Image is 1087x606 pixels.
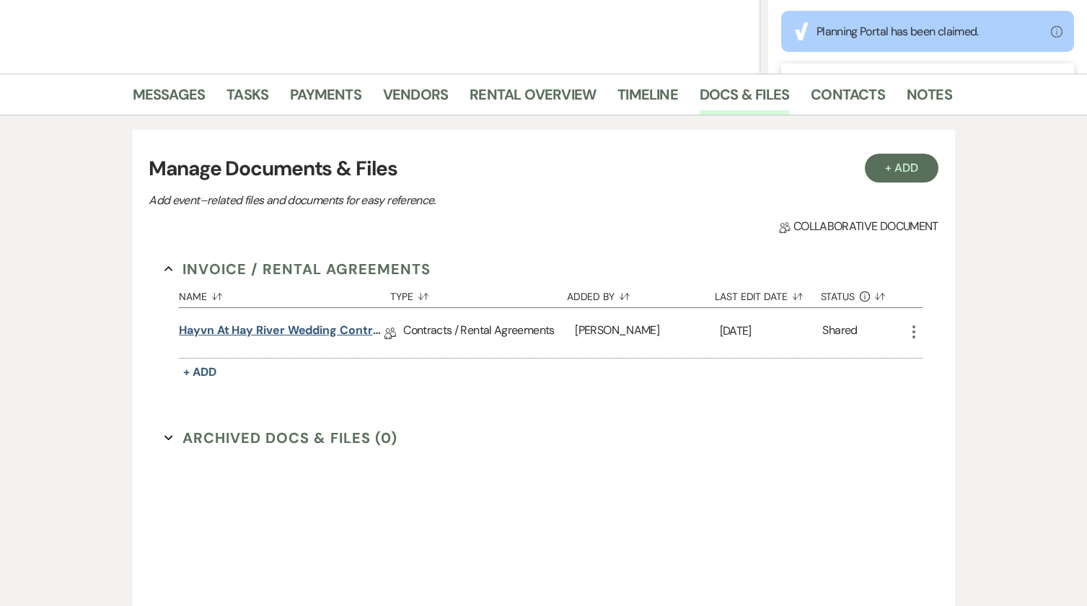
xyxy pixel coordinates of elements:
a: Rental Overview [470,83,596,115]
div: Shared [822,322,857,344]
button: Type [390,280,566,307]
a: Payments [290,83,361,115]
div: [PERSON_NAME] [575,308,719,358]
span: Status [821,291,855,302]
a: Docs & Files [700,83,789,115]
p: Add event–related files and documents for easy reference. [149,191,653,210]
div: Planning Portal has been claimed. [817,23,979,40]
span: + Add [183,364,216,379]
div: Contracts / Rental Agreements [403,308,575,358]
button: + Add [179,362,221,382]
a: Contacts [811,83,885,115]
a: Messages [133,83,206,115]
button: Name [179,280,390,307]
span: Collaborative document [779,218,938,235]
button: Added By [567,280,715,307]
button: Status [821,280,905,307]
a: Vendors [383,83,448,115]
button: Archived Docs & Files (0) [164,427,397,449]
h3: Manage Documents & Files [149,154,938,184]
a: Tasks [226,83,268,115]
button: Invoice / Rental Agreements [164,258,431,280]
a: Hayvn at Hay River Wedding Contract [179,322,384,344]
p: [DATE] [720,322,823,341]
a: Notes [907,83,952,115]
a: Timeline [617,83,678,115]
button: Last Edit Date [715,280,821,307]
button: + Add [865,154,938,183]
